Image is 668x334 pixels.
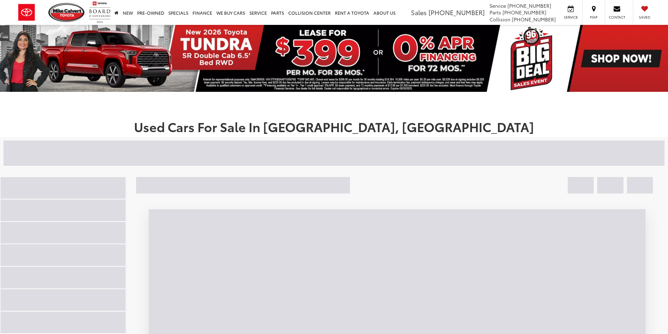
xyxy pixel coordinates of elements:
[563,15,579,20] span: Service
[512,16,556,23] span: [PHONE_NUMBER]
[490,16,511,23] span: Collision
[429,8,485,17] span: [PHONE_NUMBER]
[48,3,86,22] img: Mike Calvert Toyota
[502,9,546,16] span: [PHONE_NUMBER]
[637,15,652,20] span: Saved
[411,8,427,17] span: Sales
[490,2,506,9] span: Service
[609,15,625,20] span: Contact
[490,9,501,16] span: Parts
[586,15,601,20] span: Map
[507,2,551,9] span: [PHONE_NUMBER]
